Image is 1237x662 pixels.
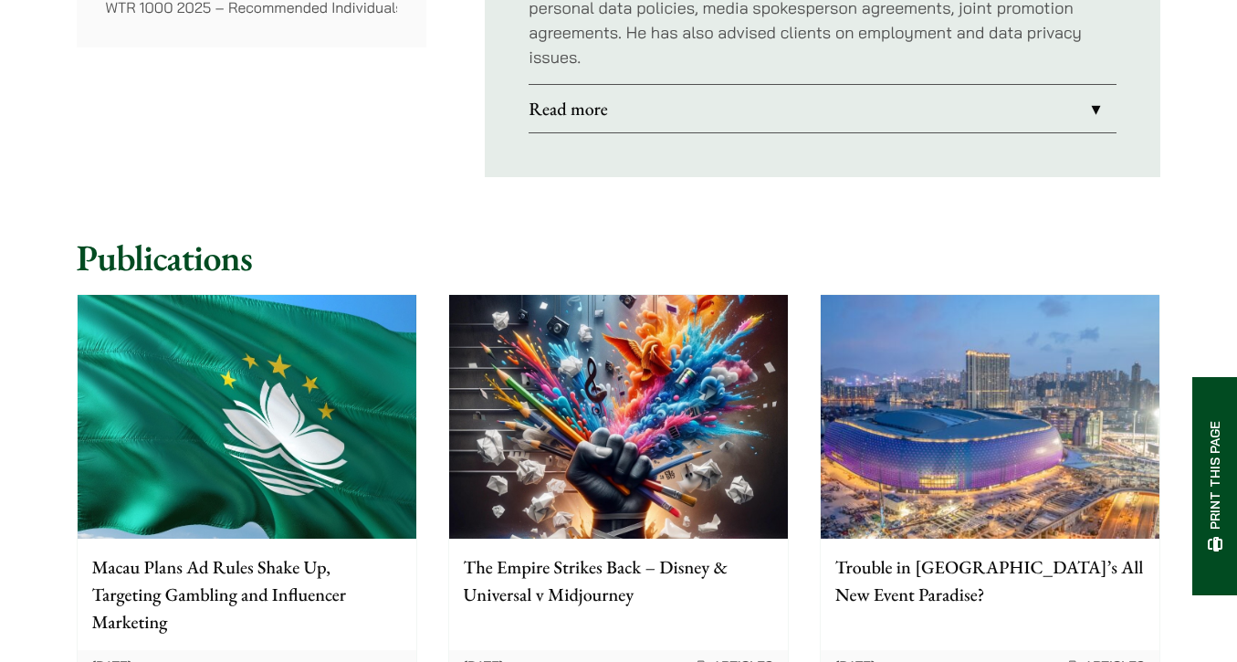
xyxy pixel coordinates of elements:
[92,553,402,636] p: Macau Plans Ad Rules Shake Up, Targeting Gambling and Influencer Marketing
[464,553,773,608] p: The Empire Strikes Back – Disney & Universal v Midjourney
[835,553,1145,608] p: Trouble in [GEOGRAPHIC_DATA]’s All New Event Paradise?
[529,85,1116,132] a: Read more
[77,236,1161,279] h2: Publications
